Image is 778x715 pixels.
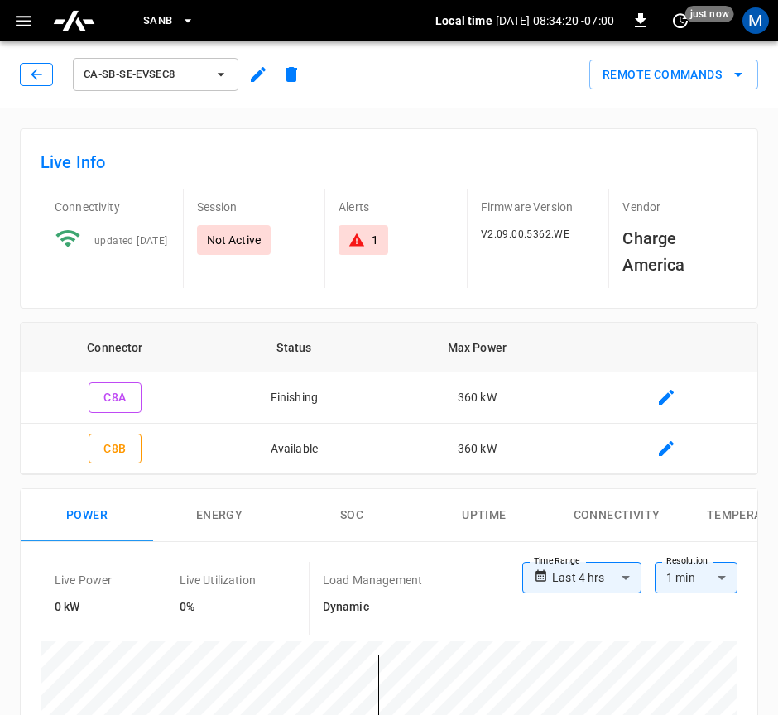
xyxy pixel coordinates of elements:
[209,372,379,424] td: Finishing
[379,424,575,475] td: 360 kW
[94,235,168,247] span: updated [DATE]
[41,149,737,175] h6: Live Info
[323,572,422,588] p: Load Management
[655,562,737,593] div: 1 min
[73,58,238,91] button: ca-sb-se-evseC8
[496,12,614,29] p: [DATE] 08:34:20 -07:00
[552,562,641,593] div: Last 4 hrs
[666,554,708,568] label: Resolution
[180,572,256,588] p: Live Utilization
[55,572,113,588] p: Live Power
[21,323,209,372] th: Connector
[209,323,379,372] th: Status
[55,598,113,617] h6: 0 kW
[534,554,580,568] label: Time Range
[685,6,734,22] span: just now
[197,199,312,215] p: Session
[481,199,596,215] p: Firmware Version
[435,12,492,29] p: Local time
[55,199,170,215] p: Connectivity
[589,60,758,90] button: Remote Commands
[339,199,454,215] p: Alerts
[89,382,142,413] button: C8A
[667,7,694,34] button: set refresh interval
[286,489,418,542] button: SOC
[137,5,201,37] button: SanB
[89,434,142,464] button: C8B
[742,7,769,34] div: profile-icon
[372,232,378,248] div: 1
[84,65,206,84] span: ca-sb-se-evseC8
[622,225,737,278] h6: Charge America
[418,489,550,542] button: Uptime
[207,232,262,248] p: Not Active
[21,489,153,542] button: Power
[180,598,256,617] h6: 0%
[209,424,379,475] td: Available
[21,323,757,474] table: connector table
[379,323,575,372] th: Max Power
[481,228,569,240] span: V2.09.00.5362.WE
[589,60,758,90] div: remote commands options
[143,12,173,31] span: SanB
[622,199,737,215] p: Vendor
[323,598,422,617] h6: Dynamic
[52,5,96,36] img: ampcontrol.io logo
[153,489,286,542] button: Energy
[550,489,683,542] button: Connectivity
[379,372,575,424] td: 360 kW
